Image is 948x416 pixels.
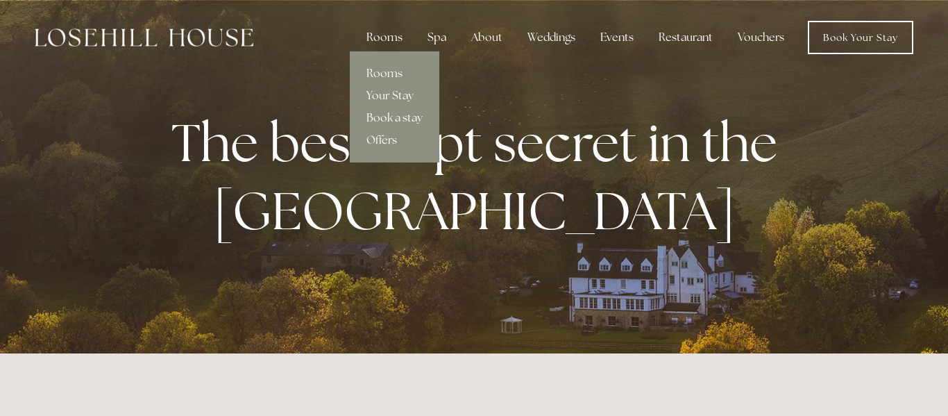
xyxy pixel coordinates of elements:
div: Weddings [516,24,586,51]
strong: The best kept secret in the [GEOGRAPHIC_DATA] [171,108,788,244]
img: Losehill House [35,28,253,47]
div: Spa [416,24,457,51]
a: Book a stay [350,107,439,129]
div: Restaurant [647,24,724,51]
a: Your Stay [350,85,439,107]
a: Offers [350,129,439,151]
div: About [460,24,514,51]
div: Events [589,24,645,51]
a: Rooms [350,63,439,85]
a: Vouchers [727,24,795,51]
div: Rooms [355,24,414,51]
a: Book Your Stay [808,21,913,54]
